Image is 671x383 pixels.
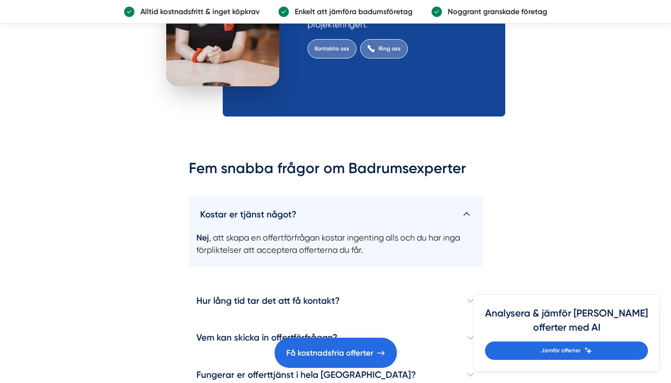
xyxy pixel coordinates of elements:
[189,196,483,225] h4: Kostar er tjänst något?
[360,39,408,58] a: Ring oss
[189,225,483,267] p: , att skapa en offertförfrågan kostar ingenting alls och du har inga förpliktelser att acceptera ...
[286,347,373,359] span: Få kostnadsfria offerter
[189,158,483,184] h2: Fem snabba frågor om Badrumsexperter
[289,6,412,17] p: Enkelt att jämföra badumsföretag
[485,306,648,341] h4: Analysera & jämför [PERSON_NAME] offerter med AI
[189,319,483,356] h4: Vem kan skicka in offertförfrågan?
[485,341,648,360] a: Jämför offerter
[189,283,483,319] h4: Hur lång tid tar det att få kontakt?
[135,6,259,17] p: Alltid kostnadsfritt & inget köpkrav
[307,39,356,58] a: Kontakta oss
[275,338,397,368] a: Få kostnadsfria offerter
[541,346,581,355] span: Jämför offerter
[442,6,547,17] p: Noggrant granskade företag
[196,233,209,243] strong: Nej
